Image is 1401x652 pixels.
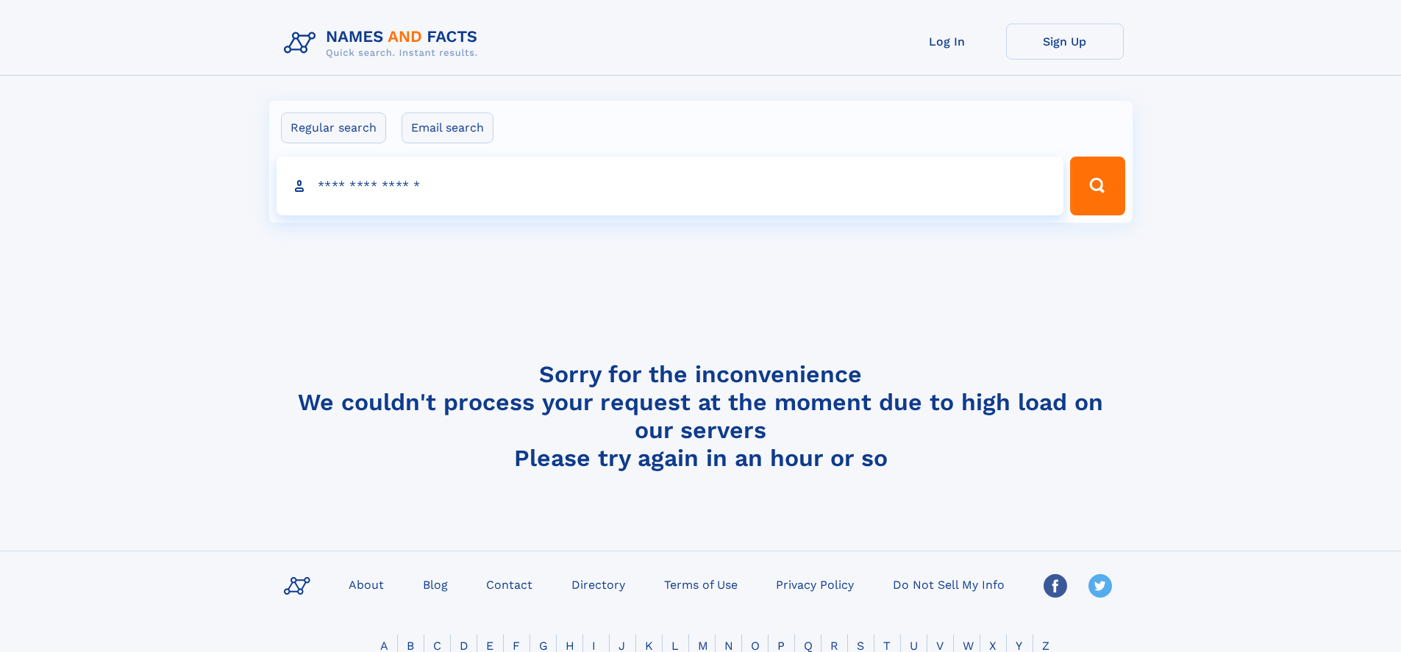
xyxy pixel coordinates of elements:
a: Contact [480,573,538,595]
a: Terms of Use [658,573,744,595]
a: Privacy Policy [770,573,860,595]
a: About [343,573,390,595]
img: Facebook [1044,574,1067,598]
a: Do Not Sell My Info [887,573,1010,595]
a: Blog [417,573,454,595]
h4: Sorry for the inconvenience We couldn't process your request at the moment due to high load on ou... [278,360,1124,472]
label: Email search [402,112,493,143]
button: Search Button [1070,157,1124,215]
img: Twitter [1088,574,1112,598]
label: Regular search [281,112,386,143]
img: Logo Names and Facts [278,24,490,63]
a: Sign Up [1006,24,1124,60]
a: Log In [888,24,1006,60]
input: search input [277,157,1064,215]
a: Directory [566,573,631,595]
